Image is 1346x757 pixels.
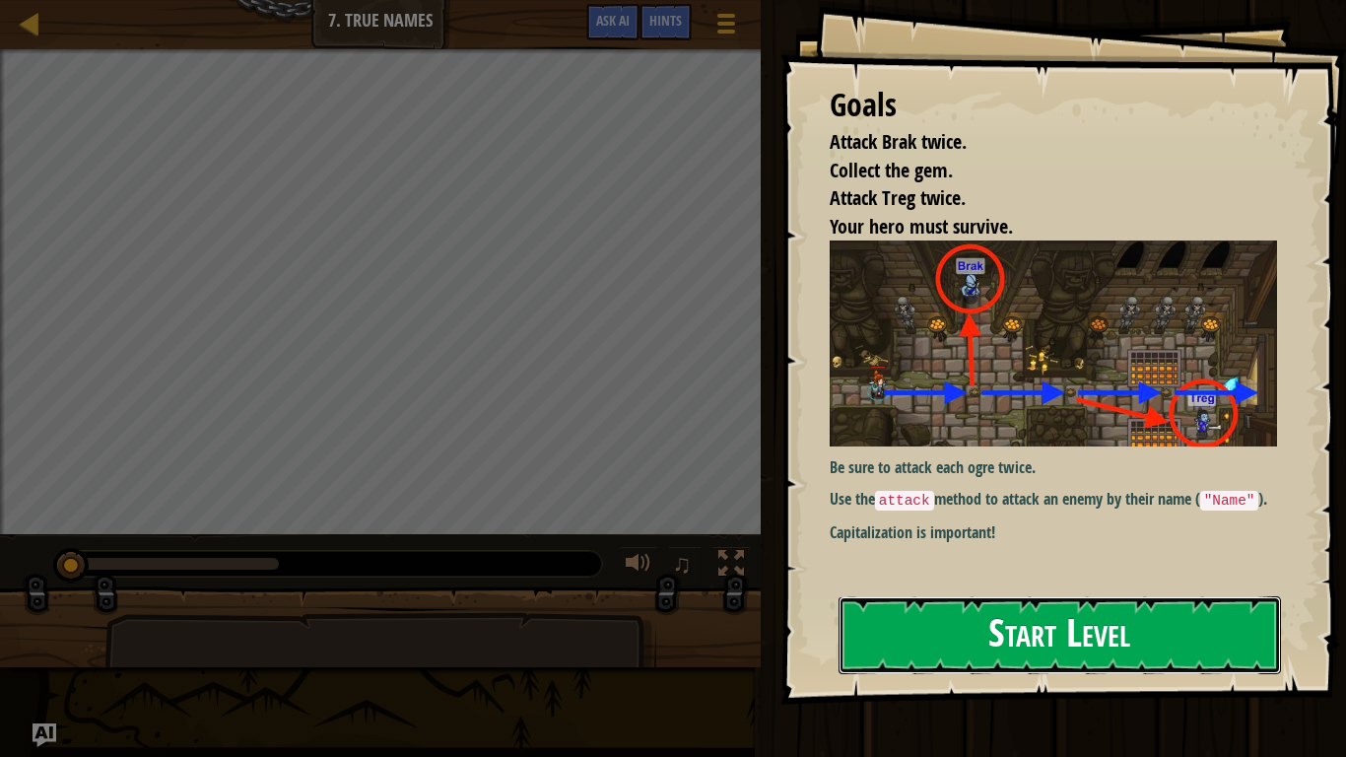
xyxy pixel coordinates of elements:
[830,456,1277,479] p: Be sure to attack each ogre twice.
[668,546,702,586] button: ♫
[596,11,630,30] span: Ask AI
[1200,491,1259,511] code: "Name"
[830,488,1277,512] p: Use the method to attack an enemy by their name ( ).
[830,157,953,183] span: Collect the gem.
[830,241,1277,446] img: True names
[875,491,934,511] code: attack
[805,213,1272,241] li: Your hero must survive.
[702,4,751,50] button: Show game menu
[830,83,1277,128] div: G oals
[830,213,1013,240] span: Your hero must survive.
[805,128,1272,157] li: Attack Brak twice.
[33,723,56,747] button: Ask AI
[619,546,658,586] button: Adjust volume
[805,184,1272,213] li: Attack Treg twice.
[805,157,1272,185] li: Collect the gem.
[839,596,1281,674] button: Start Level
[830,521,1277,544] p: Capitalization is important!
[672,549,692,579] span: ♫
[830,128,967,155] span: Attack Brak twice.
[711,546,751,586] button: Toggle fullscreen
[649,11,682,30] span: Hints
[830,184,966,211] span: Attack Treg twice.
[586,4,639,40] button: Ask AI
